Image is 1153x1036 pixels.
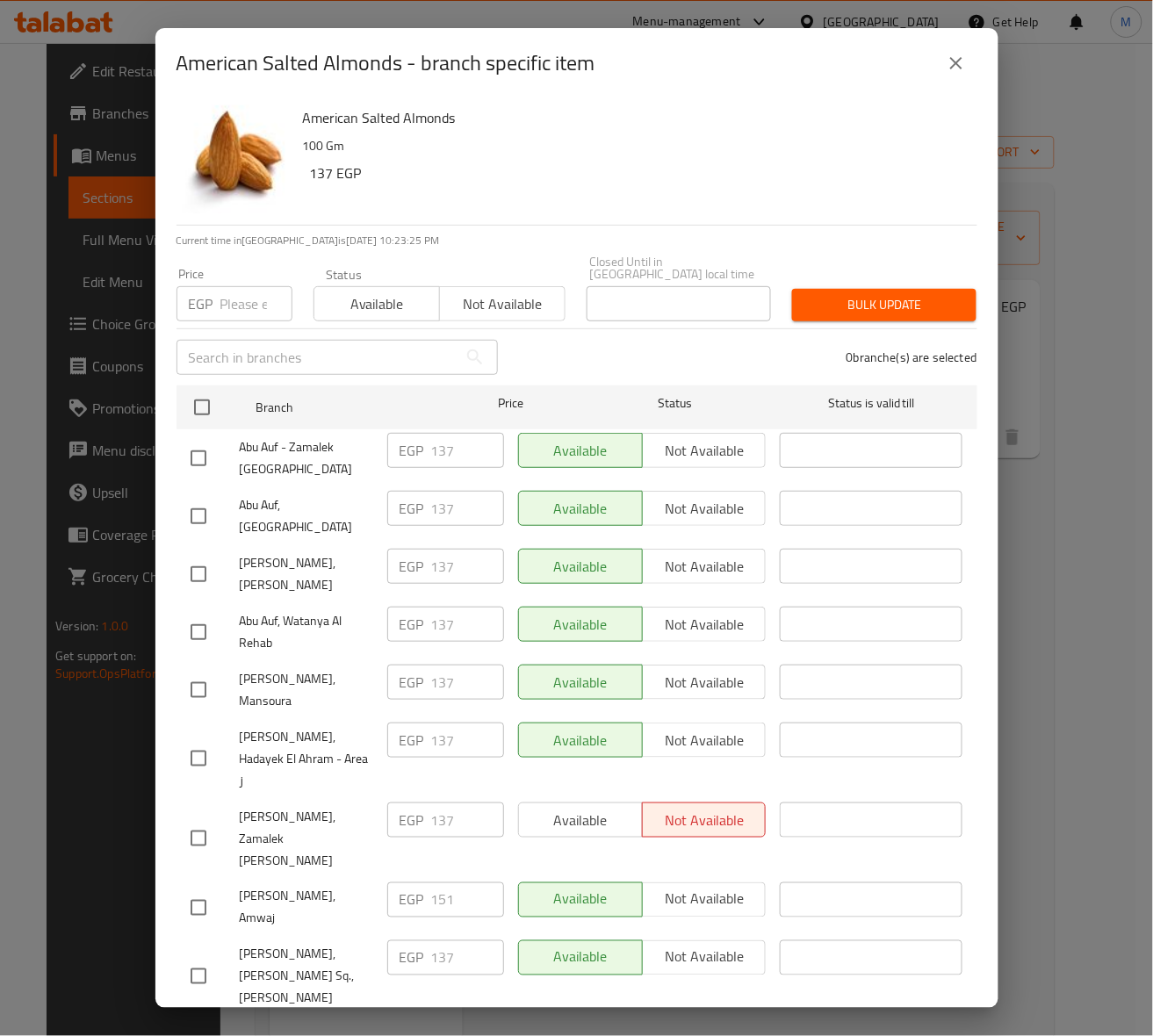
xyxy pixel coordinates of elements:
input: Please enter price [431,607,504,642]
span: Status is valid till [780,392,962,414]
input: Please enter price [431,665,504,700]
button: Bulk update [792,289,976,321]
p: EGP [400,730,424,751]
p: EGP [400,556,424,577]
input: Please enter price [431,549,504,584]
p: EGP [400,809,424,831]
span: [PERSON_NAME], [PERSON_NAME] Sq., [PERSON_NAME] [240,944,373,1010]
input: Search in branches [177,340,458,375]
input: Please enter price [431,433,504,468]
input: Please enter price [431,802,504,838]
span: Status [583,392,766,414]
span: [PERSON_NAME], Hadayek El Ahram - Area ز [240,726,373,792]
p: EGP [400,440,424,461]
span: Branch [256,397,438,419]
p: Current time in [GEOGRAPHIC_DATA] is [DATE] 10:23:25 PM [177,233,977,248]
button: Not available [439,286,566,321]
p: 100 Gm [303,135,963,157]
span: [PERSON_NAME], Amwaj [240,886,373,930]
input: Please enter price [431,882,504,917]
p: EGP [400,498,424,519]
span: Available [321,291,433,317]
p: EGP [400,672,424,693]
h6: American Salted Almonds [303,105,963,130]
span: Price [452,392,569,414]
p: EGP [189,293,213,314]
p: EGP [400,889,424,910]
button: close [935,42,977,84]
h6: 137 EGP [310,161,963,185]
span: Abu Auf, [GEOGRAPHIC_DATA] [240,494,373,538]
span: [PERSON_NAME], [PERSON_NAME] [240,552,373,596]
input: Please enter price [431,491,504,526]
p: EGP [400,947,424,968]
input: Please enter price [220,286,292,321]
h2: American Salted Almonds - branch specific item [177,49,595,77]
button: Available [313,286,440,321]
span: [PERSON_NAME], Zamalek [PERSON_NAME] [240,806,373,872]
input: Please enter price [431,940,504,975]
span: [PERSON_NAME], Mansoura [240,668,373,712]
span: Abu Auf, Watanya Al Rehab [240,610,373,654]
span: Not available [447,291,558,317]
p: EGP [400,614,424,635]
input: Please enter price [431,723,504,758]
span: Abu Auf - Zamalek [GEOGRAPHIC_DATA] [240,436,373,480]
span: Bulk update [806,294,962,316]
p: 0 branche(s) are selected [847,349,977,366]
img: American Salted Almonds [177,105,289,218]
